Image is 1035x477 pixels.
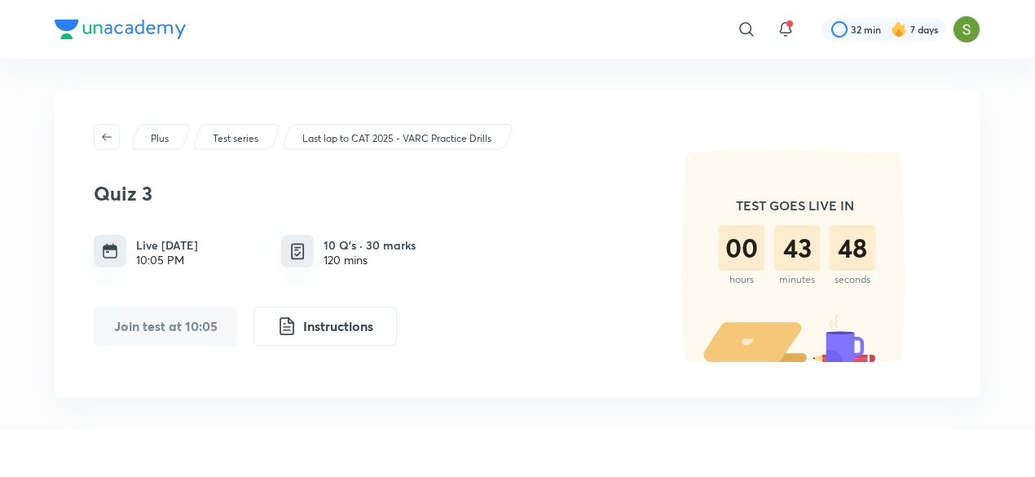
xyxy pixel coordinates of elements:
div: 10:05 PM [136,254,198,267]
img: streak [891,21,907,38]
div: hours [719,274,764,285]
button: Instructions [253,307,397,346]
div: 00 [719,225,764,271]
img: Company Logo [55,20,186,39]
p: Test series [213,131,258,146]
img: timer [648,150,941,362]
button: Join test at 10:05 [94,307,237,346]
h3: Quiz 3 [94,182,640,205]
img: Samridhi Vij [953,15,980,43]
img: instruction [277,316,297,336]
div: minutes [774,274,820,285]
div: seconds [830,274,875,285]
div: 43 [774,225,820,271]
p: Last lap to CAT 2025 - VARC Practice Drills [302,131,491,146]
div: 48 [830,225,875,271]
p: Plus [151,131,169,146]
a: Plus [148,131,172,146]
img: quiz info [288,241,308,262]
a: Test series [210,131,262,146]
h6: 10 Q’s · 30 marks [324,236,416,254]
h5: TEST GOES LIVE IN [719,196,870,215]
div: 120 mins [324,254,416,267]
img: timing [102,243,118,259]
a: Last lap to CAT 2025 - VARC Practice Drills [300,131,495,146]
h6: Live [DATE] [136,236,198,254]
